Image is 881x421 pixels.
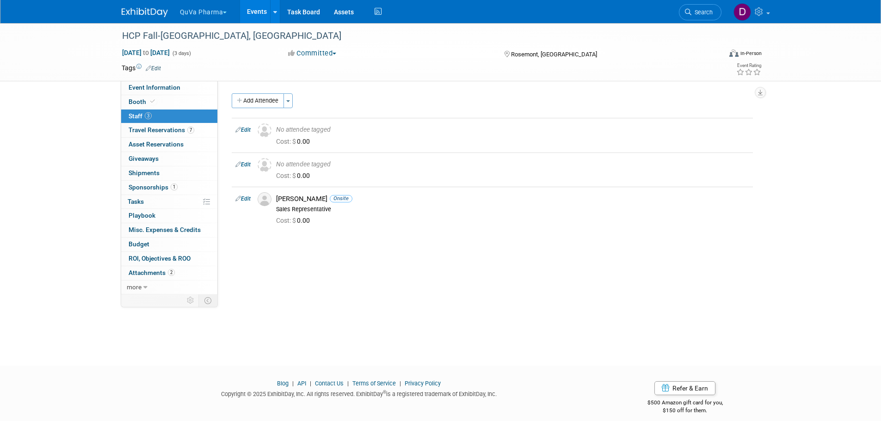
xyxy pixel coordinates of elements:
[129,226,201,233] span: Misc. Expenses & Credits
[276,206,749,213] div: Sales Representative
[121,281,217,294] a: more
[235,195,251,202] a: Edit
[187,127,194,134] span: 7
[691,9,713,16] span: Search
[276,172,314,179] span: 0.00
[122,8,168,17] img: ExhibitDay
[121,110,217,123] a: Staff3
[128,198,144,205] span: Tasks
[168,269,175,276] span: 2
[383,390,386,395] sup: ®
[198,294,217,306] td: Toggle Event Tabs
[183,294,199,306] td: Personalize Event Tab Strip
[129,240,149,248] span: Budget
[315,380,344,387] a: Contact Us
[235,127,251,133] a: Edit
[172,50,191,56] span: (3 days)
[667,48,762,62] div: Event Format
[145,112,152,119] span: 3
[276,126,749,134] div: No attendee tagged
[171,183,178,190] span: 1
[121,138,217,152] a: Asset Reservations
[129,269,175,276] span: Attachments
[121,166,217,180] a: Shipments
[235,161,251,168] a: Edit
[729,49,739,57] img: Format-Inperson.png
[345,380,351,387] span: |
[129,140,184,148] span: Asset Reservations
[129,126,194,134] span: Travel Reservations
[654,381,715,395] a: Refer & Earn
[308,380,314,387] span: |
[121,152,217,166] a: Giveaways
[740,50,762,57] div: In-Person
[405,380,441,387] a: Privacy Policy
[352,380,396,387] a: Terms of Service
[277,380,289,387] a: Blog
[330,195,352,202] span: Onsite
[129,84,180,91] span: Event Information
[276,217,314,224] span: 0.00
[121,95,217,109] a: Booth
[121,181,217,195] a: Sponsorships1
[297,380,306,387] a: API
[290,380,296,387] span: |
[122,49,170,57] span: [DATE] [DATE]
[276,195,749,203] div: [PERSON_NAME]
[276,217,297,224] span: Cost: $
[285,49,340,58] button: Committed
[232,93,284,108] button: Add Attendee
[129,212,155,219] span: Playbook
[258,123,271,137] img: Unassigned-User-Icon.png
[129,255,191,262] span: ROI, Objectives & ROO
[276,160,749,169] div: No attendee tagged
[610,407,760,415] div: $150 off for them.
[121,223,217,237] a: Misc. Expenses & Credits
[121,252,217,266] a: ROI, Objectives & ROO
[511,51,597,58] span: Rosemont, [GEOGRAPHIC_DATA]
[397,380,403,387] span: |
[129,169,160,177] span: Shipments
[121,123,217,137] a: Travel Reservations7
[121,238,217,251] a: Budget
[258,158,271,172] img: Unassigned-User-Icon.png
[121,195,217,209] a: Tasks
[150,99,155,104] i: Booth reservation complete
[121,81,217,95] a: Event Information
[142,49,150,56] span: to
[129,155,159,162] span: Giveaways
[610,393,760,414] div: $500 Amazon gift card for you,
[122,388,597,398] div: Copyright © 2025 ExhibitDay, Inc. All rights reserved. ExhibitDay is a registered trademark of Ex...
[679,4,721,20] a: Search
[276,138,314,145] span: 0.00
[129,112,152,120] span: Staff
[119,28,708,44] div: HCP Fall-[GEOGRAPHIC_DATA], [GEOGRAPHIC_DATA]
[276,138,297,145] span: Cost: $
[733,3,751,21] img: Danielle Mitchell
[276,172,297,179] span: Cost: $
[258,192,271,206] img: Associate-Profile-5.png
[121,209,217,223] a: Playbook
[146,65,161,72] a: Edit
[129,183,178,191] span: Sponsorships
[121,266,217,280] a: Attachments2
[122,63,161,73] td: Tags
[127,283,142,291] span: more
[736,63,761,68] div: Event Rating
[129,98,157,105] span: Booth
